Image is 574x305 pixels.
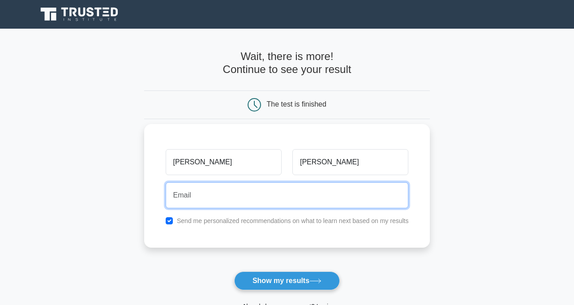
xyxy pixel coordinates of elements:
input: Email [166,182,409,208]
input: First name [166,149,282,175]
h4: Wait, there is more! Continue to see your result [144,50,430,76]
div: The test is finished [267,100,326,108]
input: Last name [292,149,408,175]
button: Show my results [234,271,340,290]
label: Send me personalized recommendations on what to learn next based on my results [177,217,409,224]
